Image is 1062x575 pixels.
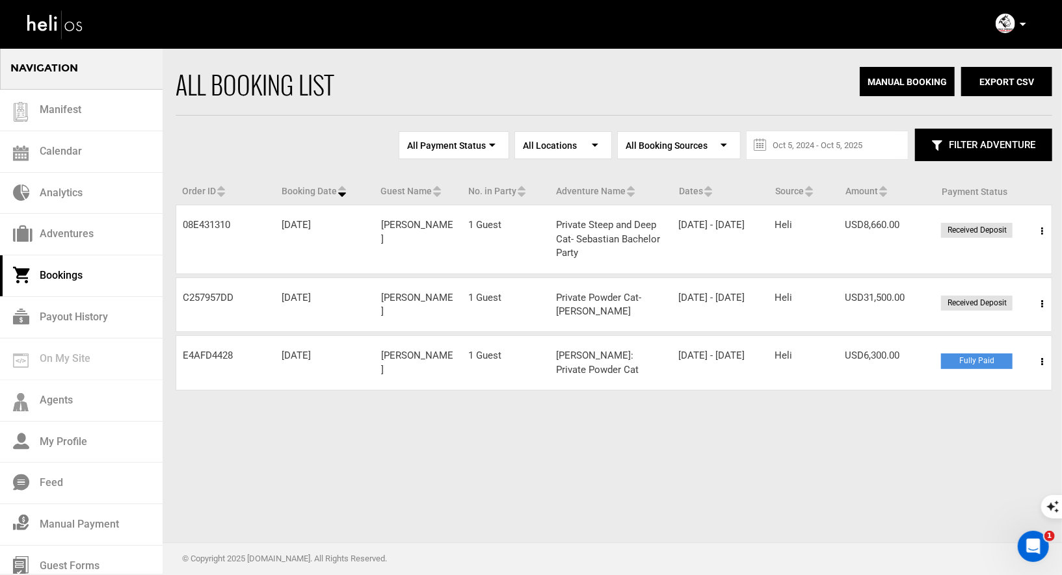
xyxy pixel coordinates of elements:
div: [PERSON_NAME] [375,218,462,246]
div: Booking Date [275,181,375,198]
input: Oct 5, 2024 - Oct 5, 2025 [760,131,895,159]
div: Adventure Name [550,181,672,198]
span: All locations [523,139,604,151]
iframe: Intercom live chat [1018,531,1049,562]
div: Dates [672,181,769,198]
span: Select box activate [617,131,741,159]
div: Private Steep and Deep Cat- Sebastian Bachelor Party [550,218,672,260]
div: Private Powder Cat- [PERSON_NAME] [550,291,672,319]
div: [DATE] - [DATE] [672,349,769,363]
div: Heli [769,349,839,363]
div: [DATE] - [DATE] [672,291,769,305]
div: 1 Guest [462,349,550,363]
div: [PERSON_NAME] [375,291,462,319]
div: E4AFD4428 [176,349,276,363]
div: 08E431310 [176,218,276,232]
div: [DATE] [276,218,375,232]
img: calendar.svg [13,146,29,161]
div: Received Deposit [941,223,1013,238]
span: Select box activate [514,131,612,159]
div: [DATE] [276,291,375,305]
div: USD31,500.00 [838,291,935,305]
button: Filter Adventure [915,129,1052,161]
div: Order ID [176,181,275,198]
div: C257957DD [176,291,276,305]
div: All booking list [176,67,790,102]
button: Export CSV [961,67,1052,96]
span: Select box activate [399,131,509,159]
div: Amount [839,181,935,198]
div: Source [769,181,839,198]
div: USD8,660.00 [838,218,935,232]
div: [DATE] - [DATE] [672,218,769,232]
div: [PERSON_NAME] [375,349,462,377]
div: [PERSON_NAME]: Private Powder Cat [550,349,672,377]
div: Guest Name [374,181,462,198]
div: 1 Guest [462,218,550,232]
div: No. in Party [462,181,550,198]
img: agents-icon.svg [13,393,29,412]
button: Manual Booking [860,67,955,96]
div: Payment Status [935,185,1049,198]
img: img_9a11ce2f5ad7871fe2c2ac744f5003f1.png [996,14,1015,33]
div: Fully Paid [941,353,1013,368]
div: Heli [769,291,839,305]
div: USD6,300.00 [838,349,935,363]
div: 1 Guest [462,291,550,305]
div: Received Deposit [941,296,1013,311]
span: All Booking Sources [626,139,732,151]
div: [DATE] [276,349,375,363]
img: on_my_site.svg [13,353,29,368]
span: All Payment Status [407,139,501,151]
img: heli-logo [26,7,85,42]
div: Heli [769,218,839,232]
img: guest-list.svg [11,102,31,121]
